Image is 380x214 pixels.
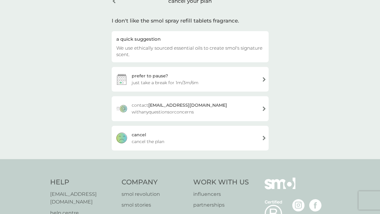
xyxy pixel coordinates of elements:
[309,199,322,212] img: visit the smol Facebook page
[265,178,295,199] img: smol
[132,79,198,86] span: just take a break for 1m/3m/6m
[50,190,116,206] a: [EMAIL_ADDRESS][DOMAIN_NAME]
[112,17,269,25] div: I don't like the smol spray refill tablets fragrance.
[193,201,249,209] a: partnerships
[132,102,257,115] span: contact with any questions or concerns
[193,190,249,198] a: influencers
[132,131,146,138] div: cancel
[292,199,305,212] img: visit the smol Instagram page
[122,190,187,198] a: smol revolution
[132,72,168,79] div: prefer to pause?
[116,36,264,42] div: a quick suggestion
[148,102,227,108] strong: [EMAIL_ADDRESS][DOMAIN_NAME]
[132,138,164,145] span: cancel the plan
[122,201,187,209] a: smol stories
[116,45,262,57] span: We use ethically sourced essential oils to create smol's signature scent.
[193,178,249,187] h4: Work With Us
[50,178,116,187] h4: Help
[122,178,187,187] h4: Company
[112,96,269,121] a: contact[EMAIL_ADDRESS][DOMAIN_NAME] withanyquestionsorconcerns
